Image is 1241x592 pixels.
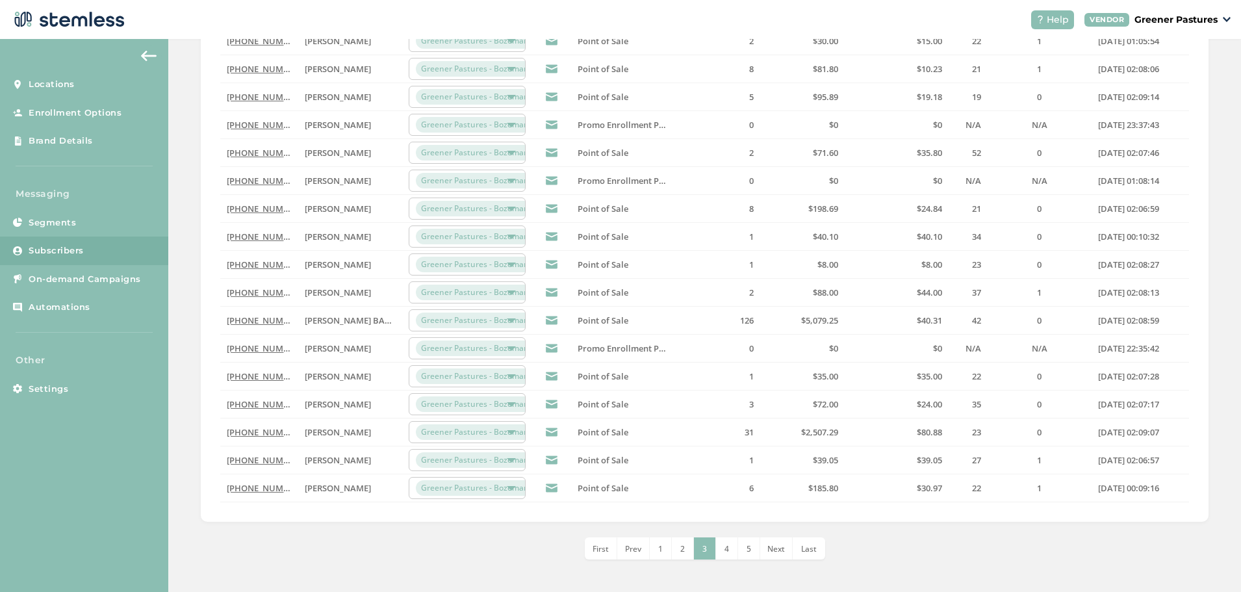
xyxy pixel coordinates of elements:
label: Payton Gerlack [305,203,396,214]
span: 2 [749,147,754,159]
span: $40.10 [813,231,838,242]
span: 8 [749,203,754,214]
label: 22 [955,483,981,494]
label: 126 [682,315,754,326]
label: $80.88 [851,427,942,438]
span: [DATE] 22:35:42 [1098,342,1159,354]
label: Promo Enrollment Page [578,175,669,187]
span: 2 [749,287,754,298]
label: N/A [994,120,1085,131]
label: 1 [994,64,1085,75]
a: [PHONE_NUMBER] [227,35,301,47]
span: $88.00 [813,287,838,298]
span: [PERSON_NAME] [305,35,371,47]
label: $40.10 [767,231,838,242]
label: N/A [994,343,1085,354]
label: $40.10 [851,231,942,242]
label: $8.00 [767,259,838,270]
span: Subscribers [29,244,84,257]
span: $0 [829,342,838,354]
span: [DATE] 02:06:59 [1098,203,1159,214]
label: Point of Sale [578,483,669,494]
span: [PERSON_NAME] [305,91,371,103]
label: $72.00 [767,399,838,410]
span: 2 [749,35,754,47]
label: 2 [682,148,754,159]
span: Greener Pastures - Bozeman [416,341,534,356]
label: Point of Sale [578,371,669,382]
label: $39.05 [767,455,838,466]
label: (312) 420-9097 [227,315,292,326]
label: 2025-01-17 02:09:07 [1098,427,1183,438]
span: 0 [749,175,754,187]
span: 19 [972,91,981,103]
span: Greener Pastures - Bozeman [416,61,534,77]
label: 27 [955,455,981,466]
span: Greener Pastures - Bozeman [416,285,534,300]
label: 2025-01-08 02:07:17 [1098,399,1183,410]
label: Betsy Beauvais [305,148,396,159]
label: 0 [994,203,1085,214]
span: 42 [972,315,981,326]
label: $30.97 [851,483,942,494]
span: [PERSON_NAME] [305,147,371,159]
span: 0 [1037,147,1042,159]
span: $40.31 [917,315,942,326]
label: $19.18 [851,92,942,103]
label: $10.23 [851,64,942,75]
span: $0 [829,175,838,187]
label: 21 [955,203,981,214]
span: Help [1047,13,1069,27]
label: $15.00 [851,36,942,47]
label: 0 [994,92,1085,103]
label: 42 [955,315,981,326]
span: [DATE] 01:08:14 [1098,175,1159,187]
label: 0 [994,399,1085,410]
span: 0 [1037,91,1042,103]
a: [PHONE_NUMBER] [227,287,301,298]
label: 2 [682,287,754,298]
label: Promo Enrollment Page [578,120,669,131]
label: $44.00 [851,287,942,298]
label: 0 [682,175,754,187]
span: Greener Pastures - Bozeman [416,201,534,216]
label: 8 [682,203,754,214]
span: $35.00 [917,370,942,382]
label: Point of Sale [578,92,669,103]
label: 31 [682,427,754,438]
span: 1 [1037,287,1042,298]
img: icon_down-arrow-small-66adaf34.svg [1223,17,1231,22]
span: Greener Pastures - Bozeman [416,89,534,105]
span: Automations [29,301,90,314]
span: On-demand Campaigns [29,273,141,286]
span: 1 [1037,35,1042,47]
label: $35.80 [851,148,942,159]
span: Greener Pastures - Bozeman [416,257,534,272]
label: $24.84 [851,203,942,214]
span: $198.69 [808,203,838,214]
label: 1 [682,259,754,270]
span: [DATE] 02:07:46 [1098,147,1159,159]
span: 37 [972,287,981,298]
span: 23 [972,259,981,270]
label: 2024-12-28 02:08:59 [1098,315,1183,326]
label: (720) 476-1764 [227,36,292,47]
label: $0 [767,175,838,187]
label: 1 [682,231,754,242]
label: Jeremiah Wilger [305,36,396,47]
a: [PHONE_NUMBER] [227,63,301,75]
span: Point of Sale [578,287,628,298]
label: 1 [682,371,754,382]
span: Point of Sale [578,231,628,242]
label: 34 [955,231,981,242]
label: N/A [955,343,981,354]
a: [PHONE_NUMBER] [227,91,301,103]
label: (802) 279-5189 [227,175,292,187]
label: Michael Adams BANNED DO NOT SELL [305,315,396,326]
label: 2025-01-18 02:06:57 [1098,455,1183,466]
span: $81.80 [813,63,838,75]
span: Point of Sale [578,91,628,103]
label: $95.89 [767,92,838,103]
span: Promo Enrollment Page [578,119,673,131]
label: 8 [682,64,754,75]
